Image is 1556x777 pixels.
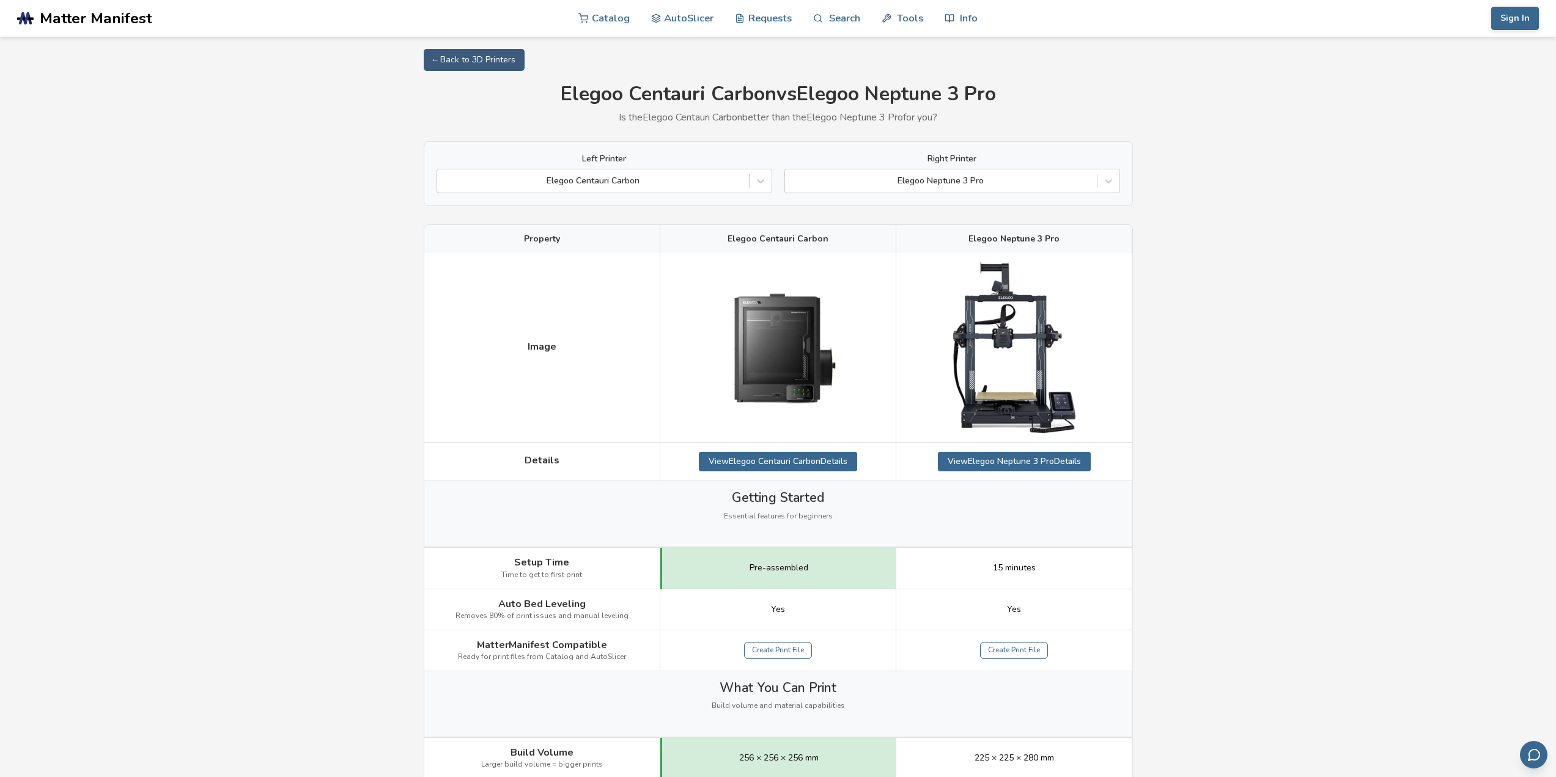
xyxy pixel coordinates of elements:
span: Pre-assembled [750,563,808,573]
span: Elegoo Centauri Carbon [728,234,828,244]
span: Elegoo Neptune 3 Pro [968,234,1060,244]
a: ViewElegoo Neptune 3 ProDetails [938,452,1091,471]
span: Build Volume [511,747,573,758]
span: Time to get to first print [501,571,582,580]
span: Setup Time [514,557,569,568]
span: Details [525,455,559,466]
span: Removes 80% of print issues and manual leveling [455,612,629,620]
span: 225 × 225 × 280 mm [975,753,1054,763]
p: Is the Elegoo Centauri Carbon better than the Elegoo Neptune 3 Pro for you? [424,112,1133,123]
a: ← Back to 3D Printers [424,49,525,71]
a: ViewElegoo Centauri CarbonDetails [699,452,857,471]
img: Elegoo Neptune 3 Pro [953,262,1075,433]
span: Yes [1007,605,1021,614]
button: Send feedback via email [1520,741,1547,768]
span: What You Can Print [720,680,836,695]
a: Create Print File [980,642,1048,659]
span: Ready for print files from Catalog and AutoSlicer [458,653,626,661]
span: Auto Bed Leveling [498,598,586,609]
span: Larger build volume = bigger prints [481,760,603,769]
a: Create Print File [744,642,812,659]
span: Matter Manifest [40,10,152,27]
span: 15 minutes [993,563,1036,573]
input: Elegoo Neptune 3 Pro [791,176,794,186]
span: Yes [771,605,785,614]
button: Sign In [1491,7,1539,30]
input: Elegoo Centauri Carbon [443,176,446,186]
span: Image [528,341,556,352]
span: Build volume and material capabilities [712,702,845,710]
span: Essential features for beginners [724,512,833,521]
label: Right Printer [784,154,1120,164]
span: 256 × 256 × 256 mm [739,753,819,763]
label: Left Printer [437,154,772,164]
span: Getting Started [732,490,824,505]
h1: Elegoo Centauri Carbon vs Elegoo Neptune 3 Pro [424,83,1133,106]
span: Property [524,234,560,244]
span: MatterManifest Compatible [477,639,607,650]
img: Elegoo Centauri Carbon [717,278,839,418]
